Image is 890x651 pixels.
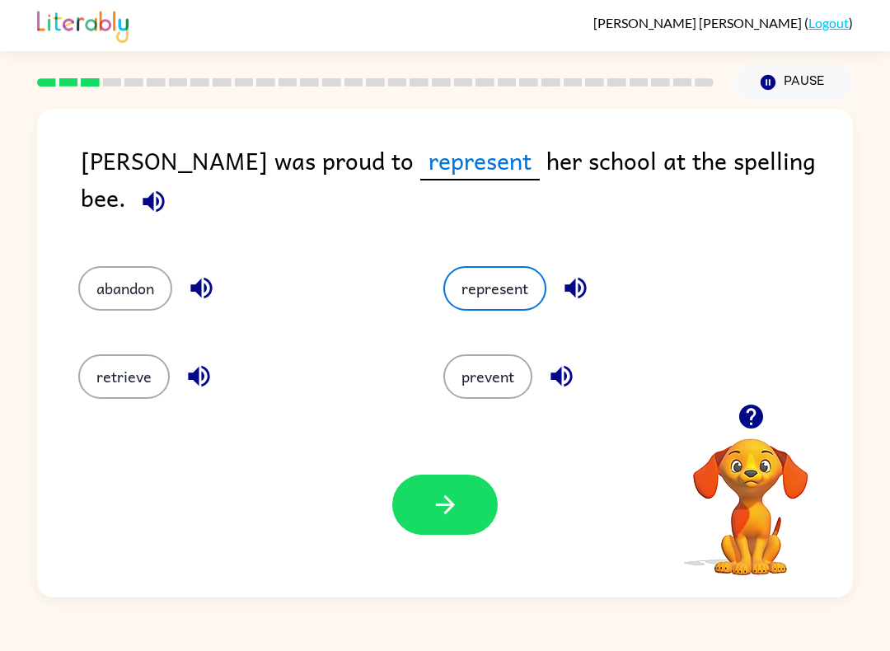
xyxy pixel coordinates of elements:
button: Pause [733,63,853,101]
div: [PERSON_NAME] was proud to her school at the spelling bee. [81,142,853,233]
span: [PERSON_NAME] [PERSON_NAME] [593,15,804,30]
button: represent [443,266,546,311]
video: Your browser must support playing .mp4 files to use Literably. Please try using another browser. [668,413,833,578]
button: abandon [78,266,172,311]
img: Literably [37,7,129,43]
button: retrieve [78,354,170,399]
a: Logout [808,15,849,30]
button: prevent [443,354,532,399]
div: ( ) [593,15,853,30]
span: represent [420,142,540,180]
